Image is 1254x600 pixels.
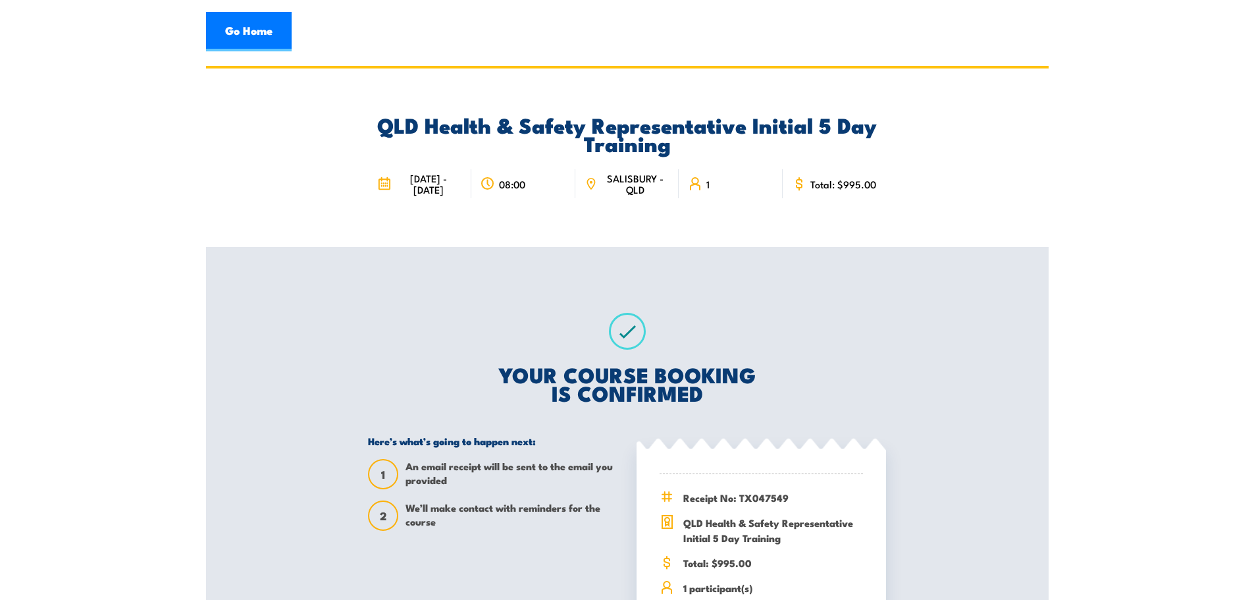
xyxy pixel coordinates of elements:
h5: Here’s what’s going to happen next: [368,435,617,447]
span: 1 [706,178,710,190]
span: 2 [369,509,397,523]
h2: YOUR COURSE BOOKING IS CONFIRMED [368,365,886,402]
span: SALISBURY - QLD [601,173,669,195]
span: 08:00 [499,178,525,190]
span: 1 participant(s) [683,580,863,595]
span: An email receipt will be sent to the email you provided [405,459,617,489]
span: Total: $995.00 [810,178,876,190]
span: 1 [369,468,397,481]
span: We’ll make contact with reminders for the course [405,501,617,531]
a: Go Home [206,12,292,51]
h2: QLD Health & Safety Representative Initial 5 Day Training [368,115,886,152]
span: Total: $995.00 [683,555,863,570]
span: [DATE] - [DATE] [395,173,462,195]
span: QLD Health & Safety Representative Initial 5 Day Training [683,515,863,545]
span: Receipt No: TX047549 [683,490,863,505]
